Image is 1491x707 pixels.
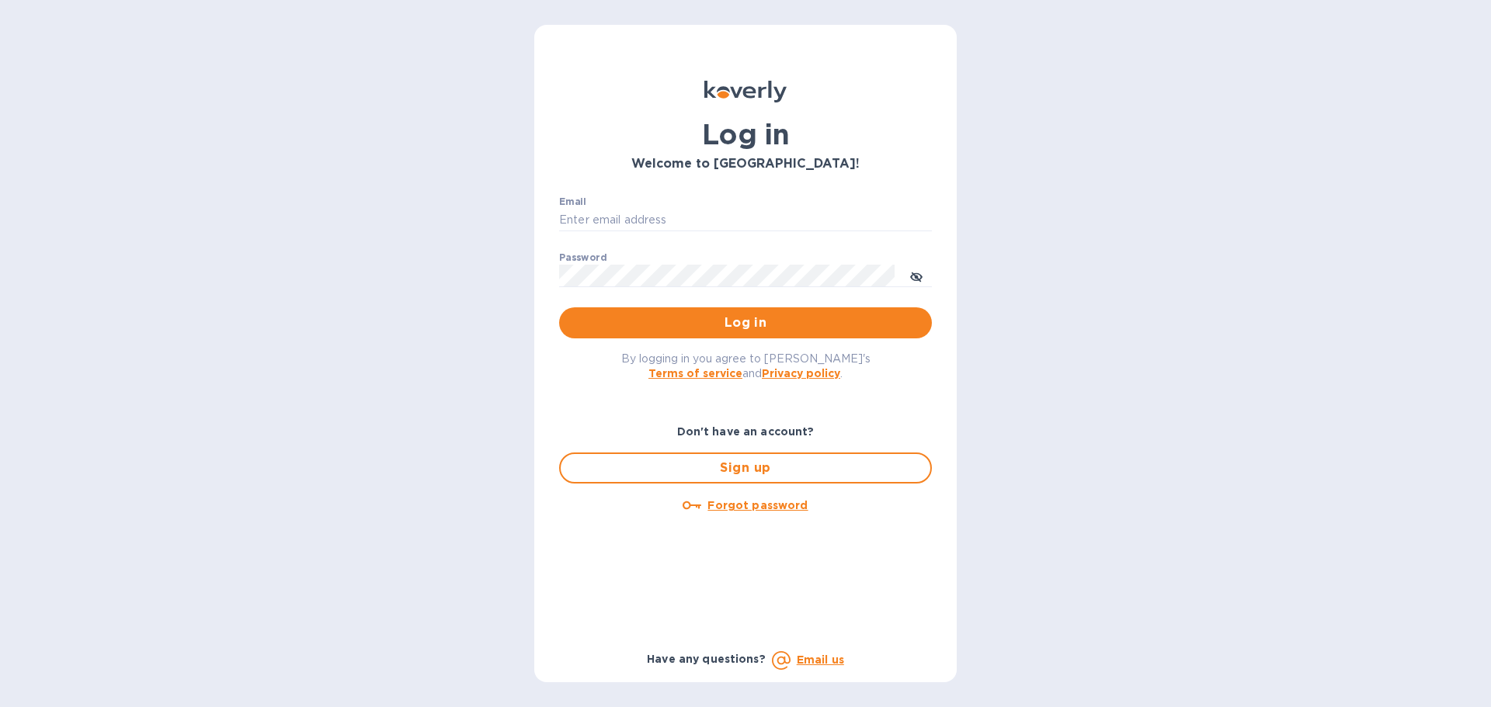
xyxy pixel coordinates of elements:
[647,653,766,665] b: Have any questions?
[559,197,586,206] label: Email
[573,459,918,477] span: Sign up
[797,653,844,666] a: Email us
[559,452,932,483] button: Sign up
[762,367,840,379] a: Privacy policy
[704,81,787,102] img: Koverly
[572,314,919,332] span: Log in
[621,352,871,379] span: By logging in you agree to [PERSON_NAME]'s and .
[559,118,932,151] h1: Log in
[559,157,932,172] h3: Welcome to [GEOGRAPHIC_DATA]!
[648,367,742,379] a: Terms of service
[559,253,606,262] label: Password
[677,425,815,438] b: Don't have an account?
[559,307,932,338] button: Log in
[559,209,932,232] input: Enter email address
[901,260,932,291] button: toggle password visibility
[707,499,808,511] u: Forgot password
